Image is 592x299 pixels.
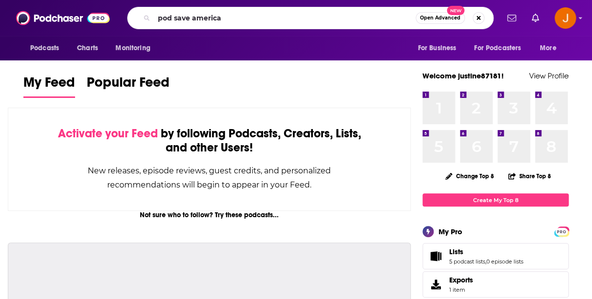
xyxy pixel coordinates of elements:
span: , [485,258,486,265]
span: Popular Feed [87,74,170,96]
a: My Feed [23,74,75,98]
button: Show profile menu [554,7,576,29]
span: Monitoring [115,41,150,55]
a: Lists [449,247,523,256]
span: For Business [418,41,456,55]
button: open menu [468,39,535,57]
span: My Feed [23,74,75,96]
a: PRO [555,227,567,235]
input: Search podcasts, credits, & more... [154,10,416,26]
button: open menu [23,39,72,57]
a: Charts [71,39,104,57]
div: New releases, episode reviews, guest credits, and personalized recommendations will begin to appe... [57,164,362,192]
img: User Profile [554,7,576,29]
a: Show notifications dropdown [528,10,543,26]
a: Welcome justine87181! [422,71,504,80]
span: Exports [449,276,473,284]
div: by following Podcasts, Creators, Lists, and other Users! [57,127,362,155]
img: Podchaser - Follow, Share and Rate Podcasts [16,9,110,27]
span: New [447,6,464,15]
span: Logged in as justine87181 [554,7,576,29]
a: Show notifications dropdown [503,10,520,26]
a: Create My Top 8 [422,193,569,206]
span: 1 item [449,286,473,293]
button: open menu [411,39,468,57]
a: 5 podcast lists [449,258,485,265]
div: Not sure who to follow? Try these podcasts... [8,211,411,219]
a: Lists [426,249,445,263]
span: For Podcasters [474,41,521,55]
button: Open AdvancedNew [416,12,465,24]
span: Charts [77,41,98,55]
span: Podcasts [30,41,59,55]
button: Change Top 8 [439,170,500,182]
a: Popular Feed [87,74,170,98]
span: More [540,41,556,55]
a: 0 episode lists [486,258,523,265]
a: Exports [422,271,569,298]
a: View Profile [529,71,569,80]
span: Exports [426,278,445,291]
button: open menu [109,39,163,57]
button: open menu [533,39,569,57]
span: Lists [449,247,463,256]
span: Open Advanced [420,16,460,20]
span: Activate your Feed [58,126,158,141]
div: Search podcasts, credits, & more... [127,7,494,29]
div: My Pro [439,227,462,236]
span: Lists [422,243,569,269]
button: Share Top 8 [508,167,552,186]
